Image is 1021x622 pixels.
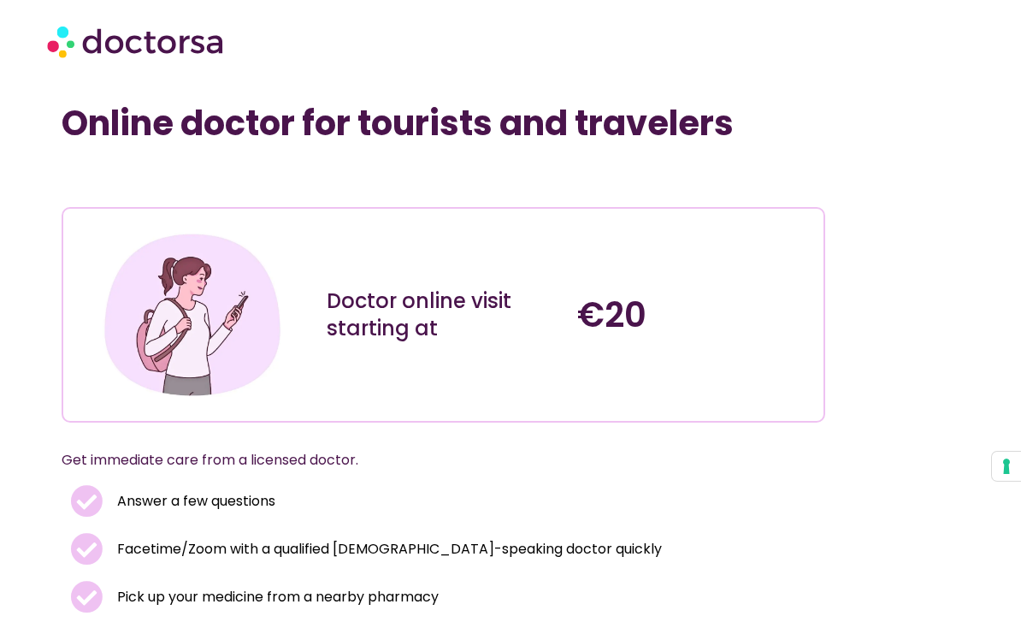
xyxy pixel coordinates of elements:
[62,103,825,144] h1: Online doctor for tourists and travelers
[113,537,662,561] span: Facetime/Zoom with a qualified [DEMOGRAPHIC_DATA]-speaking doctor quickly
[99,222,286,408] img: Illustration depicting a young woman in a casual outfit, engaged with her smartphone. She has a p...
[62,448,784,472] p: Get immediate care from a licensed doctor.
[992,452,1021,481] button: Your consent preferences for tracking technologies
[577,294,811,335] h4: €20
[70,169,327,190] iframe: Customer reviews powered by Trustpilot
[113,489,275,513] span: Answer a few questions
[113,585,439,609] span: Pick up your medicine from a nearby pharmacy
[327,287,560,342] div: Doctor online visit starting at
